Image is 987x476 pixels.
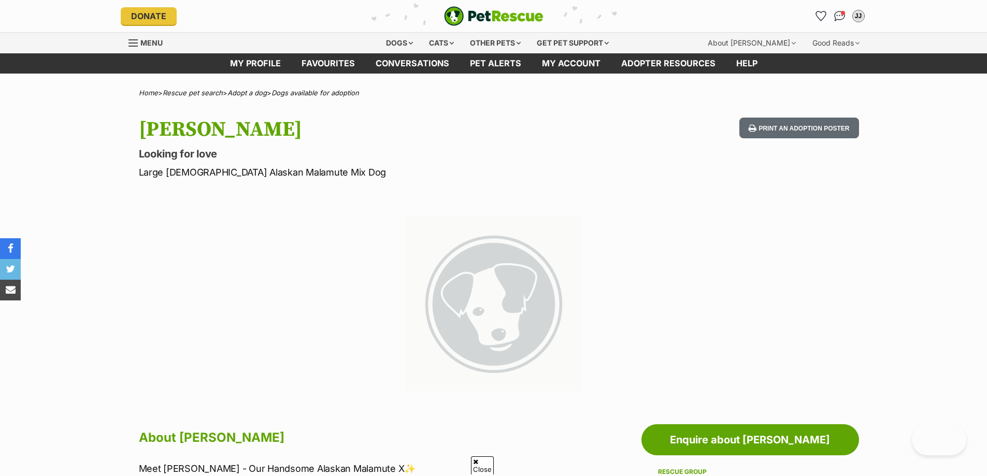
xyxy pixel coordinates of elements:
[139,118,577,141] h1: [PERSON_NAME]
[611,53,726,74] a: Adopter resources
[365,53,460,74] a: conversations
[641,424,859,455] a: Enquire about [PERSON_NAME]
[444,6,543,26] img: logo-e224e6f780fb5917bec1dbf3a21bbac754714ae5b6737aabdf751b685950b380.svg
[726,53,768,74] a: Help
[463,33,528,53] div: Other pets
[163,89,223,97] a: Rescue pet search
[813,8,829,24] a: Favourites
[140,38,163,47] span: Menu
[532,53,611,74] a: My account
[739,118,859,139] button: Print an adoption poster
[291,53,365,74] a: Favourites
[832,8,848,24] a: Conversations
[700,33,803,53] div: About [PERSON_NAME]
[113,89,875,97] div: > > >
[530,33,616,53] div: Get pet support
[805,33,867,53] div: Good Reads
[271,89,359,97] a: Dogs available for adoption
[139,89,158,97] a: Home
[422,33,461,53] div: Cats
[471,456,494,474] span: Close
[139,147,577,161] p: Looking for love
[139,165,577,179] p: Large [DEMOGRAPHIC_DATA] Alaskan Malamute Mix Dog
[139,426,567,449] h2: About [PERSON_NAME]
[853,11,864,21] div: JJ
[128,33,170,51] a: Menu
[406,215,582,392] img: petrescue default image
[460,53,532,74] a: Pet alerts
[813,8,867,24] ul: Account quick links
[139,461,567,475] p: Meet [PERSON_NAME] - Our Handsome Alaskan Malamute X✨
[850,8,867,24] button: My account
[379,33,420,53] div: Dogs
[444,6,543,26] a: PetRescue
[121,7,177,25] a: Donate
[834,11,845,21] img: chat-41dd97257d64d25036548639549fe6c8038ab92f7586957e7f3b1b290dea8141.svg
[227,89,267,97] a: Adopt a dog
[912,424,966,455] iframe: Help Scout Beacon - Open
[220,53,291,74] a: My profile
[658,468,842,476] div: Rescue group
